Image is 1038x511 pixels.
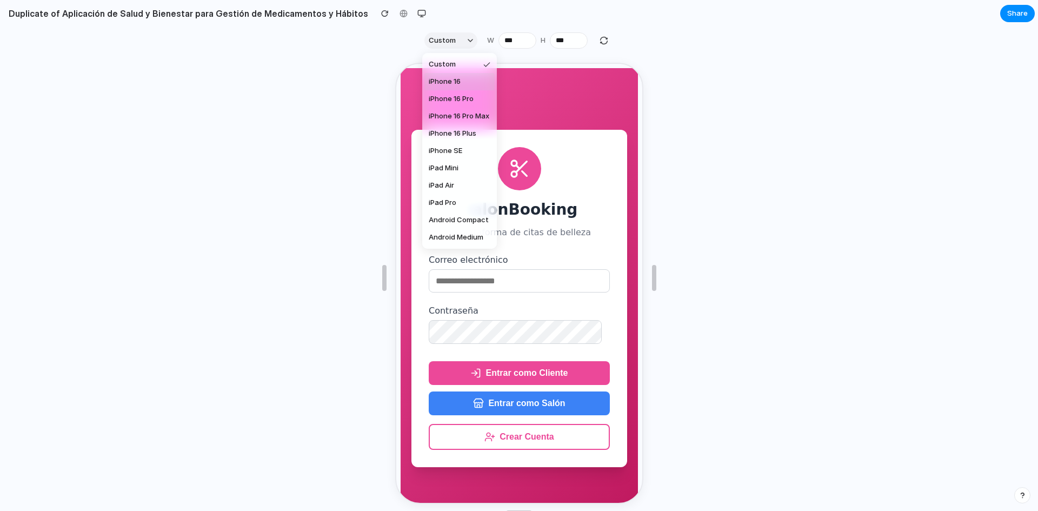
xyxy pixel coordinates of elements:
h1: SalonBooking [32,137,214,155]
span: iPhone SE [429,145,462,156]
span: iPad Mini [429,163,458,174]
span: Custom [429,59,456,70]
label: Contraseña [32,242,214,252]
span: iPhone 16 [429,76,461,87]
button: Entrar como Cliente [32,297,214,321]
span: iPhone 16 Pro Max [429,111,489,122]
span: Android Medium [429,232,483,243]
span: iPad Air [429,180,454,191]
button: Crear Cuenta [32,360,214,386]
button: Entrar como Salón [32,328,214,351]
label: Correo electrónico [32,191,214,201]
span: iPhone 16 Plus [429,128,476,139]
span: Android Compact [429,215,489,225]
span: iPhone 16 Pro [429,94,474,104]
p: Tu plataforma de citas de belleza [32,163,214,174]
span: iPad Pro [429,197,456,208]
